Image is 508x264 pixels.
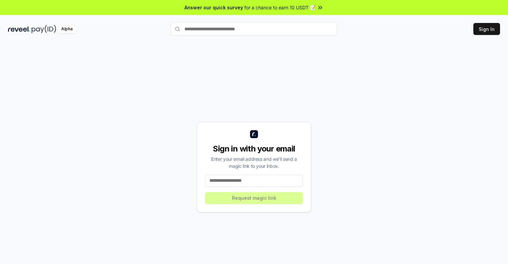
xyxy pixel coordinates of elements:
[32,25,56,33] img: pay_id
[250,130,258,138] img: logo_small
[473,23,500,35] button: Sign In
[244,4,316,11] span: for a chance to earn 10 USDT 📝
[205,155,303,169] div: Enter your email address and we’ll send a magic link to your inbox.
[184,4,243,11] span: Answer our quick survey
[205,143,303,154] div: Sign in with your email
[58,25,76,33] div: Alpha
[8,25,30,33] img: reveel_dark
